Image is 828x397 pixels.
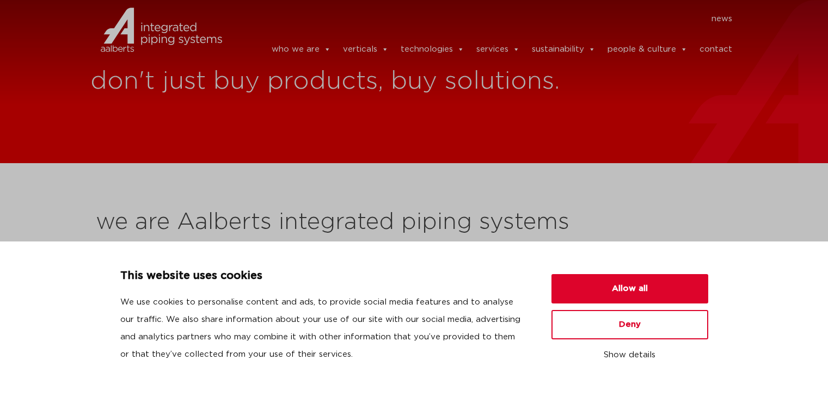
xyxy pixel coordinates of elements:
[551,346,708,364] button: Show details
[96,209,733,235] h2: we are Aalberts integrated piping systems
[476,39,520,60] a: services
[551,310,708,339] button: Deny
[700,39,732,60] a: contact
[712,10,732,28] a: news
[343,39,389,60] a: verticals
[238,10,733,28] nav: Menu
[120,294,525,363] p: We use cookies to personalise content and ads, to provide social media features and to analyse ou...
[532,39,596,60] a: sustainability
[551,274,708,303] button: Allow all
[401,39,464,60] a: technologies
[272,39,331,60] a: who we are
[120,268,525,285] p: This website uses cookies
[608,39,688,60] a: people & culture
